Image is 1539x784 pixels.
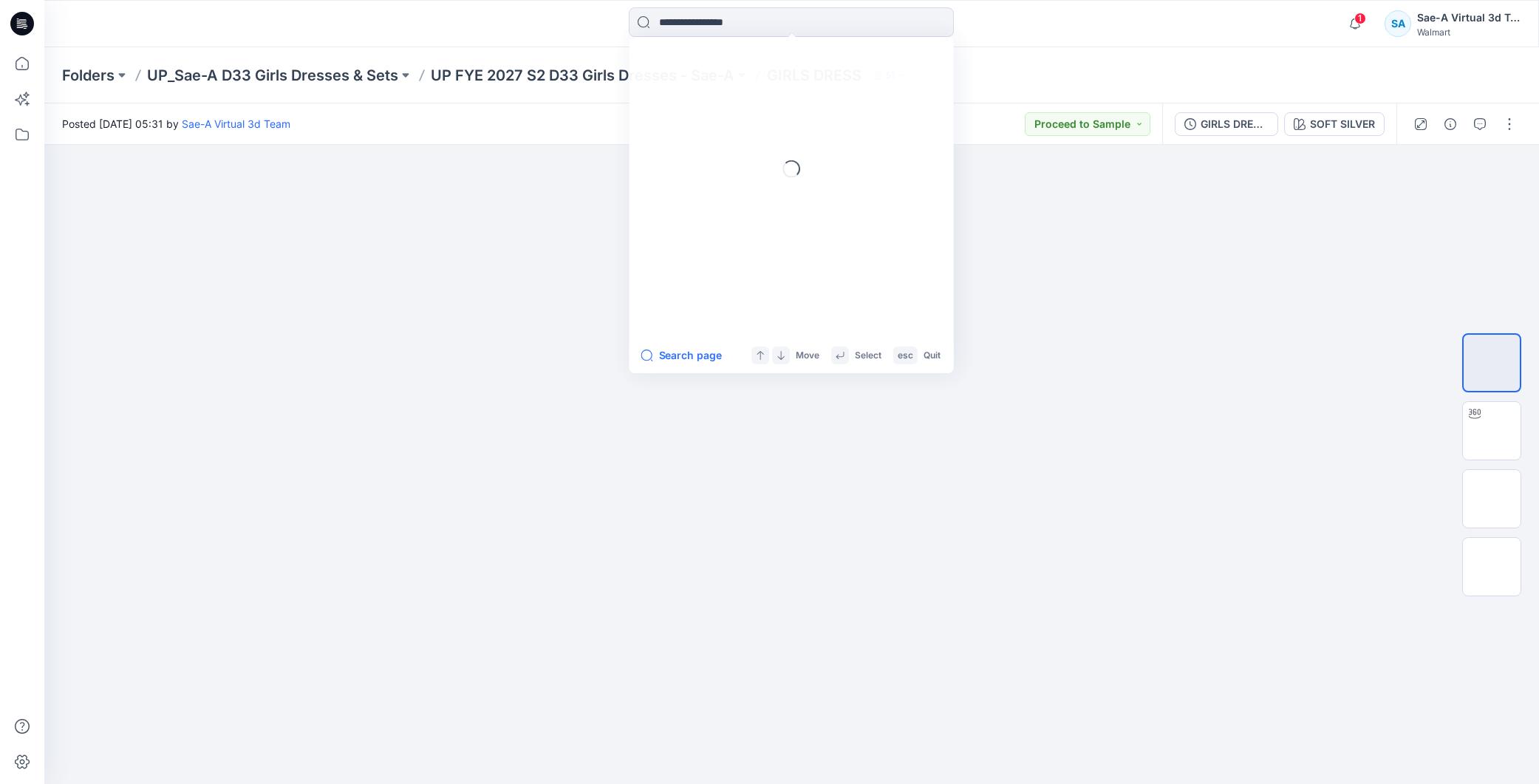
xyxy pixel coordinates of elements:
[796,348,819,364] p: Move
[898,348,913,364] p: esc
[1417,27,1521,38] div: Walmart
[641,347,723,364] button: Search page
[1385,10,1411,37] div: SA
[855,348,881,364] p: Select
[1201,116,1269,132] div: GIRLS DRESS_REV_SOFT SILVER
[431,65,734,86] a: UP FYE 2027 S2 D33 Girls Dresses - Sae-A
[62,65,115,86] a: Folders
[182,117,290,130] a: Sae-A Virtual 3d Team
[62,116,290,132] span: Posted [DATE] 05:31 by
[924,348,941,364] p: Quit
[1417,9,1521,27] div: Sae-A Virtual 3d Team
[147,65,398,86] a: UP_Sae-A D33 Girls Dresses & Sets
[1284,112,1385,136] button: SOFT SILVER
[1354,13,1366,24] span: 1
[1439,112,1462,136] button: Details
[1310,116,1375,132] div: SOFT SILVER
[1175,112,1278,136] button: GIRLS DRESS_REV_SOFT SILVER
